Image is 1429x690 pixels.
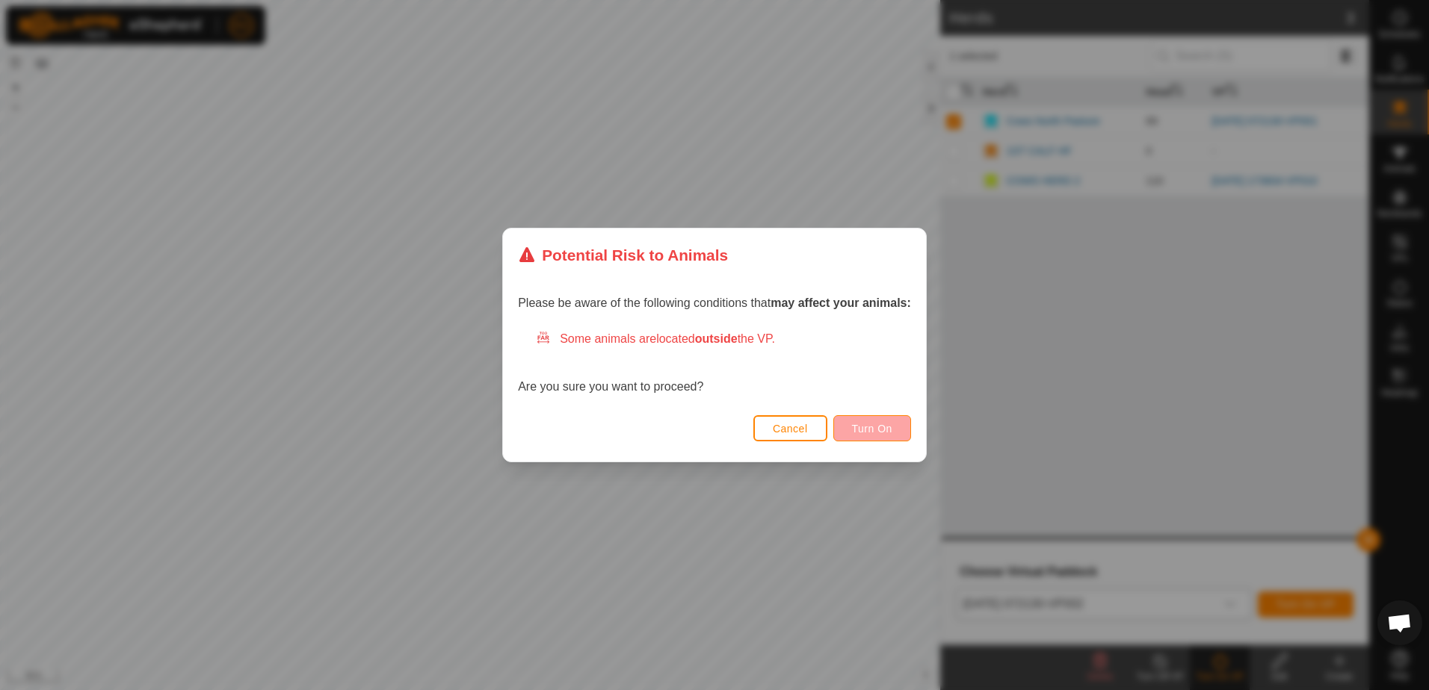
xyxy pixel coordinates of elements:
div: Are you sure you want to proceed? [518,330,911,396]
span: Please be aware of the following conditions that [518,296,911,309]
strong: may affect your animals: [771,296,911,309]
span: Turn On [852,423,892,435]
button: Turn On [833,415,911,441]
button: Cancel [753,415,827,441]
span: located the VP. [656,332,775,345]
span: Cancel [773,423,808,435]
div: Potential Risk to Animals [518,243,728,267]
div: Some animals are [536,330,911,348]
strong: outside [695,332,738,345]
div: Open chat [1377,600,1422,645]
